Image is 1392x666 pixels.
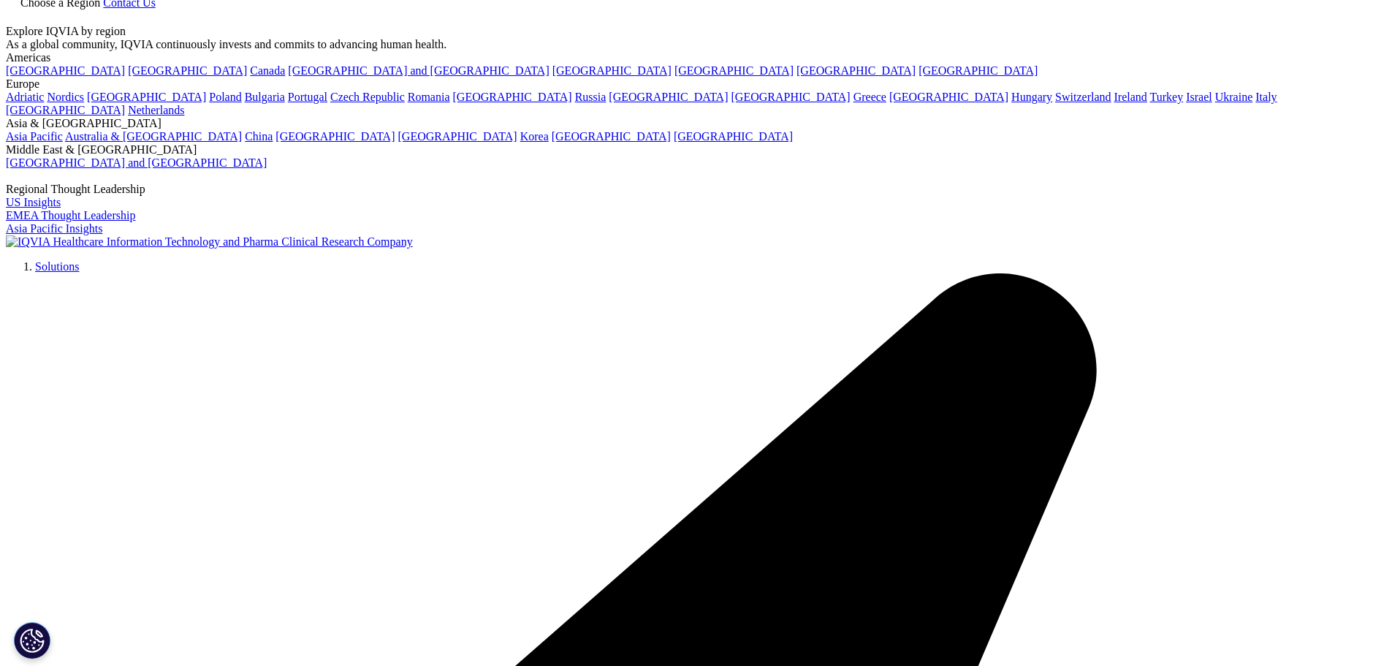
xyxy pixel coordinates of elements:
a: [GEOGRAPHIC_DATA] [796,64,916,77]
a: [GEOGRAPHIC_DATA] [919,64,1038,77]
a: US Insights [6,196,61,208]
a: Netherlands [128,104,184,116]
div: Europe [6,77,1386,91]
a: Portugal [288,91,327,103]
a: Israel [1186,91,1212,103]
div: Americas [6,51,1386,64]
div: Middle East & [GEOGRAPHIC_DATA] [6,143,1386,156]
a: [GEOGRAPHIC_DATA] [731,91,851,103]
button: Cookie Settings [14,622,50,659]
a: Ireland [1114,91,1147,103]
img: IQVIA Healthcare Information Technology and Pharma Clinical Research Company [6,235,413,249]
div: As a global community, IQVIA continuously invests and commits to advancing human health. [6,38,1386,51]
a: Bulgaria [245,91,285,103]
a: [GEOGRAPHIC_DATA] [552,130,671,143]
a: Australia & [GEOGRAPHIC_DATA] [65,130,242,143]
a: [GEOGRAPHIC_DATA] [6,64,125,77]
div: Asia & [GEOGRAPHIC_DATA] [6,117,1386,130]
a: [GEOGRAPHIC_DATA] [6,104,125,116]
a: Solutions [35,260,79,273]
a: [GEOGRAPHIC_DATA] [674,130,793,143]
a: [GEOGRAPHIC_DATA] and [GEOGRAPHIC_DATA] [288,64,549,77]
a: [GEOGRAPHIC_DATA] and [GEOGRAPHIC_DATA] [6,156,267,169]
a: China [245,130,273,143]
a: Russia [575,91,606,103]
div: Regional Thought Leadership [6,183,1386,196]
a: Ukraine [1215,91,1253,103]
a: Poland [209,91,241,103]
a: Italy [1255,91,1277,103]
div: Explore IQVIA by region [6,25,1386,38]
a: [GEOGRAPHIC_DATA] [889,91,1008,103]
a: Hungary [1011,91,1052,103]
a: [GEOGRAPHIC_DATA] [128,64,247,77]
a: [GEOGRAPHIC_DATA] [87,91,206,103]
a: Korea [520,130,549,143]
a: Asia Pacific [6,130,63,143]
a: Greece [853,91,886,103]
a: Romania [408,91,450,103]
a: [GEOGRAPHIC_DATA] [275,130,395,143]
a: [GEOGRAPHIC_DATA] [609,91,728,103]
a: Nordics [47,91,84,103]
a: Asia Pacific Insights [6,222,102,235]
a: [GEOGRAPHIC_DATA] [674,64,794,77]
a: EMEA Thought Leadership [6,209,135,222]
a: Adriatic [6,91,44,103]
a: Czech Republic [330,91,405,103]
a: Turkey [1150,91,1184,103]
a: [GEOGRAPHIC_DATA] [453,91,572,103]
a: [GEOGRAPHIC_DATA] [552,64,672,77]
a: [GEOGRAPHIC_DATA] [398,130,517,143]
a: Switzerland [1055,91,1111,103]
a: Canada [250,64,285,77]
